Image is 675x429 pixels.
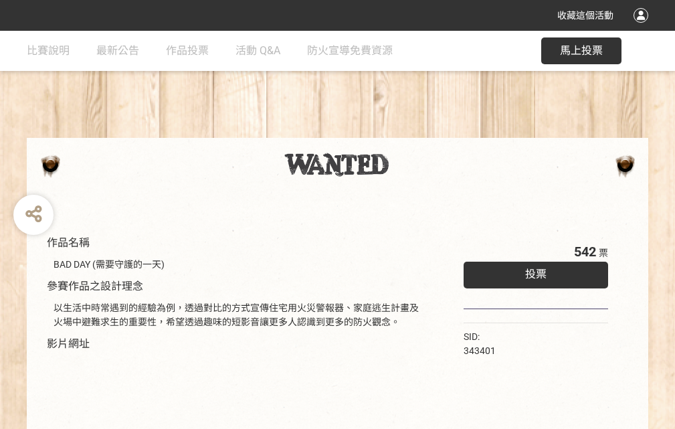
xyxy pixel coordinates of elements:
span: 作品投票 [166,44,209,57]
span: 活動 Q&A [235,44,280,57]
div: BAD DAY (需要守護的一天) [54,258,423,272]
span: 防火宣導免費資源 [307,44,393,57]
span: 投票 [525,268,547,280]
a: 最新公告 [96,31,139,71]
span: 收藏這個活動 [557,10,613,21]
span: 馬上投票 [560,44,603,57]
a: 比賽說明 [27,31,70,71]
span: 最新公告 [96,44,139,57]
span: 影片網址 [47,337,90,350]
button: 馬上投票 [541,37,621,64]
a: 防火宣導免費資源 [307,31,393,71]
a: 作品投票 [166,31,209,71]
iframe: Facebook Share [499,330,566,343]
div: 以生活中時常遇到的經驗為例，透過對比的方式宣傳住宅用火災警報器、家庭逃生計畫及火場中避難求生的重要性，希望透過趣味的短影音讓更多人認識到更多的防火觀念。 [54,301,423,329]
span: 票 [599,248,608,258]
span: 542 [574,244,596,260]
span: SID: 343401 [464,331,496,356]
span: 作品名稱 [47,236,90,249]
span: 比賽說明 [27,44,70,57]
span: 參賽作品之設計理念 [47,280,143,292]
a: 活動 Q&A [235,31,280,71]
